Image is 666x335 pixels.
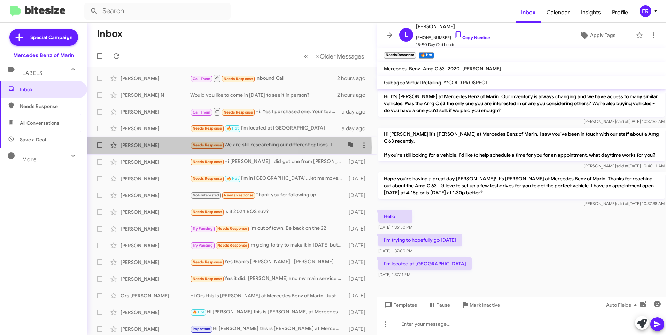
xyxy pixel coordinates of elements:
div: I'm in [GEOGRAPHIC_DATA]...let me move some things...I want to try to go by Sat. [190,174,346,182]
span: [DATE] 1:37:11 PM [378,272,410,277]
h1: Inbox [97,28,123,39]
span: Mercedes-Benz [384,65,420,72]
div: [DATE] [346,175,371,182]
span: 🔥 Hot [193,310,204,314]
div: [DATE] [346,292,371,299]
div: [PERSON_NAME] [121,158,190,165]
span: Needs Response [224,77,253,81]
span: [PERSON_NAME] [462,65,501,72]
div: [DATE] [346,259,371,266]
p: I'm located at [GEOGRAPHIC_DATA] [378,257,472,270]
div: Im going to try to make it in [DATE] but I have a training out of town, till [DATE] so if not [DA... [190,241,346,249]
div: [PERSON_NAME] [121,125,190,132]
div: [PERSON_NAME] [121,225,190,232]
div: [PERSON_NAME] [121,192,190,199]
span: Insights [575,2,606,23]
div: a day ago [342,125,371,132]
small: Needs Response [384,52,416,59]
span: [DATE] 1:37:00 PM [378,248,412,254]
input: Search [84,3,231,20]
div: [PERSON_NAME] [121,326,190,333]
span: Needs Response [224,193,254,197]
div: Hi. Yes I purchased one. Your team drove me a loaner [DATE]. Any word on when they are bringing t... [190,107,342,116]
div: 2 hours ago [337,75,371,82]
button: Next [312,49,368,63]
p: I'm trying to hopefully go [DATE] [378,234,462,246]
div: [DATE] [346,326,371,333]
a: Special Campaign [9,29,78,46]
div: Would you like to come in [DATE] to see it in person? [190,92,337,99]
small: 🔥 Hot [419,52,434,59]
div: Yes thanks [PERSON_NAME] . [PERSON_NAME] was very helpful . I haven't made a choice or decision a... [190,258,346,266]
span: [PHONE_NUMBER] [416,31,490,41]
span: Labels [22,70,42,76]
button: Previous [300,49,312,63]
span: Important [193,327,211,331]
div: [PERSON_NAME] [121,75,190,82]
span: Needs Response [193,210,222,214]
span: Gubagoo Virtual Retailing [384,79,441,86]
span: Not-Interested [193,193,219,197]
button: Templates [377,299,423,311]
span: 2020 [448,65,459,72]
p: Hello [378,210,412,223]
span: Inbox [516,2,541,23]
div: [DATE] [346,225,371,232]
div: [PERSON_NAME] [121,259,190,266]
span: Amg C 63 [423,65,445,72]
span: Try Pausing [193,226,213,231]
span: Pause [436,299,450,311]
p: Hi [PERSON_NAME] it's [PERSON_NAME] at Mercedes Benz of Marin. I saw you've been in touch with ou... [378,128,665,161]
span: said at [616,119,628,124]
div: [PERSON_NAME] [121,242,190,249]
div: ER [640,5,651,17]
span: Calendar [541,2,575,23]
div: We are still researching our different options. I will contact you if we need any additional info. [190,141,343,149]
div: Hi [PERSON_NAME] this is [PERSON_NAME] at Mercedes Benz of Marin. Just wanted to follow up and ma... [190,325,346,333]
div: Inbound Call [190,74,337,83]
span: [PERSON_NAME] [DATE] 10:40:11 AM [584,163,665,169]
span: Older Messages [320,53,364,60]
span: More [22,156,37,163]
span: [PERSON_NAME] [DATE] 10:37:38 AM [584,201,665,206]
div: 2 hours ago [337,92,371,99]
div: Hi [PERSON_NAME] I did get one from [PERSON_NAME] last week. He told me that the car came with an... [190,158,346,166]
nav: Page navigation example [300,49,368,63]
span: Needs Response [217,243,247,248]
button: Auto Fields [601,299,645,311]
span: 15-90 Day Old Leads [416,41,490,48]
span: said at [616,201,628,206]
span: Inbox [20,86,79,93]
div: Hi [PERSON_NAME] this is [PERSON_NAME] at Mercedes Benz of Marin. Just wanted to follow up and ma... [190,308,346,316]
div: [PERSON_NAME] [121,275,190,282]
div: I'm located at [GEOGRAPHIC_DATA] [190,124,342,132]
span: 🔥 Hot [227,176,239,181]
span: Auto Fields [606,299,640,311]
span: Needs Response [193,126,222,131]
span: Needs Response [20,103,79,110]
div: [PERSON_NAME] [121,142,190,149]
span: L [404,29,408,40]
span: [PERSON_NAME] [416,22,490,31]
div: [DATE] [346,192,371,199]
div: [DATE] [346,309,371,316]
span: Save a Deal [20,136,46,143]
span: Needs Response [193,143,222,147]
span: Templates [382,299,417,311]
a: Copy Number [454,35,490,40]
span: Needs Response [193,260,222,264]
div: Hi Ors this is [PERSON_NAME] at Mercedes Benz of Marin. Just wanted to follow up and make sure yo... [190,292,346,299]
div: [PERSON_NAME] [121,175,190,182]
div: Ors [PERSON_NAME] [121,292,190,299]
span: Needs Response [193,159,222,164]
span: Special Campaign [30,34,72,41]
span: Needs Response [193,176,222,181]
a: Profile [606,2,634,23]
div: a day ago [342,108,371,115]
span: Apply Tags [590,29,615,41]
button: Mark Inactive [456,299,506,311]
div: [PERSON_NAME] [121,209,190,216]
div: Yes it did. [PERSON_NAME] and my main service man, [PERSON_NAME], were very nice and helpful as a... [190,275,346,283]
div: [DATE] [346,158,371,165]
